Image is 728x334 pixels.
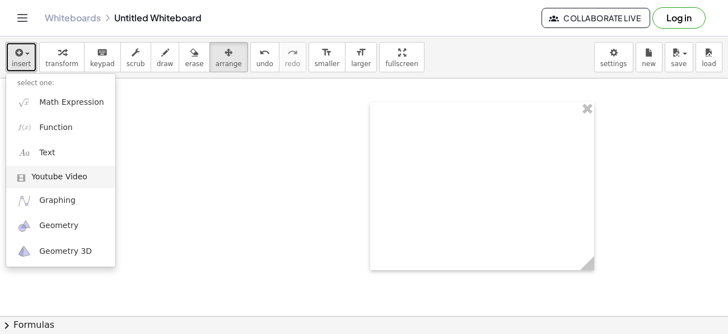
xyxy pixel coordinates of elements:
button: format_sizesmaller [309,42,346,72]
button: arrange [209,42,248,72]
button: load [696,42,722,72]
span: arrange [216,60,242,68]
img: sqrt_x.png [17,95,31,109]
span: transform [45,60,78,68]
span: Geometry 3D [39,246,92,257]
i: redo [287,46,298,59]
button: Collaborate Live [542,8,650,28]
button: transform [39,42,85,72]
span: Text [39,147,55,159]
span: scrub [127,60,145,68]
a: Math Expression [6,90,115,115]
span: load [702,60,716,68]
span: Math Expression [39,97,104,108]
span: settings [600,60,627,68]
a: Function [6,115,115,140]
button: format_sizelarger [345,42,377,72]
img: ggb-geometry.svg [17,219,31,233]
button: new [636,42,662,72]
button: redoredo [279,42,306,72]
span: draw [157,60,174,68]
a: Whiteboards [45,12,101,24]
span: smaller [315,60,339,68]
button: fullscreen [379,42,424,72]
a: Youtube Video [6,166,115,188]
button: Toggle navigation [13,9,31,27]
span: fullscreen [385,60,418,68]
button: undoundo [250,42,279,72]
button: draw [151,42,180,72]
span: undo [256,60,273,68]
button: Log in [652,7,706,29]
span: erase [185,60,203,68]
span: Graphing [39,195,76,206]
button: keyboardkeypad [84,42,121,72]
i: format_size [321,46,332,59]
img: Aa.png [17,146,31,160]
button: erase [179,42,209,72]
button: scrub [120,42,151,72]
button: settings [594,42,633,72]
i: format_size [356,46,366,59]
span: keypad [90,60,115,68]
a: Geometry [6,214,115,239]
span: save [671,60,687,68]
a: Graphing [6,188,115,214]
span: Youtube Video [31,171,87,183]
img: ggb-3d.svg [17,244,31,258]
span: Geometry [39,220,78,231]
button: insert [6,42,37,72]
span: Function [39,122,73,133]
span: redo [285,60,300,68]
a: Geometry 3D [6,239,115,264]
span: insert [12,60,31,68]
img: ggb-graphing.svg [17,194,31,208]
a: Text [6,140,115,165]
i: keyboard [97,46,108,59]
li: select one: [6,77,115,90]
span: new [642,60,656,68]
img: f_x.png [17,120,31,134]
button: save [665,42,693,72]
span: Collaborate Live [551,13,641,23]
i: undo [259,46,270,59]
span: larger [351,60,371,68]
